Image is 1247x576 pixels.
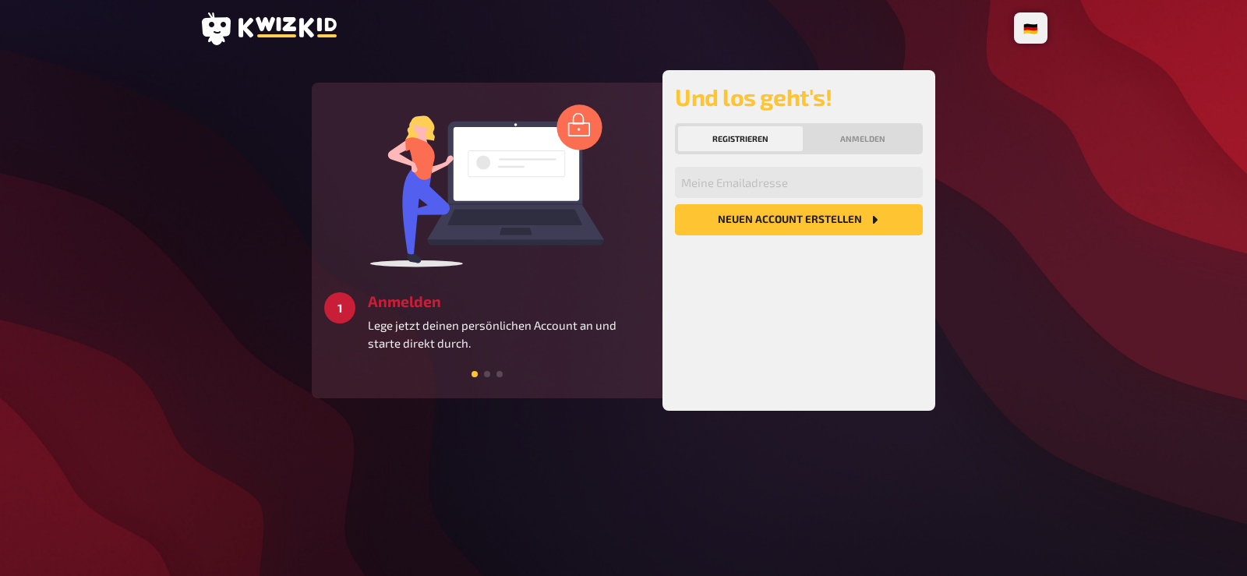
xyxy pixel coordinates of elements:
button: Anmelden [806,126,920,151]
li: 🇩🇪 [1017,16,1044,41]
div: 1 [324,292,355,323]
h2: Und los geht's! [675,83,923,111]
h3: Anmelden [368,292,650,310]
p: Lege jetzt deinen persönlichen Account an und starte direkt durch. [368,316,650,352]
input: Meine Emailadresse [675,167,923,198]
button: Neuen Account Erstellen [675,204,923,235]
img: log in [370,104,604,267]
button: Registrieren [678,126,803,151]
